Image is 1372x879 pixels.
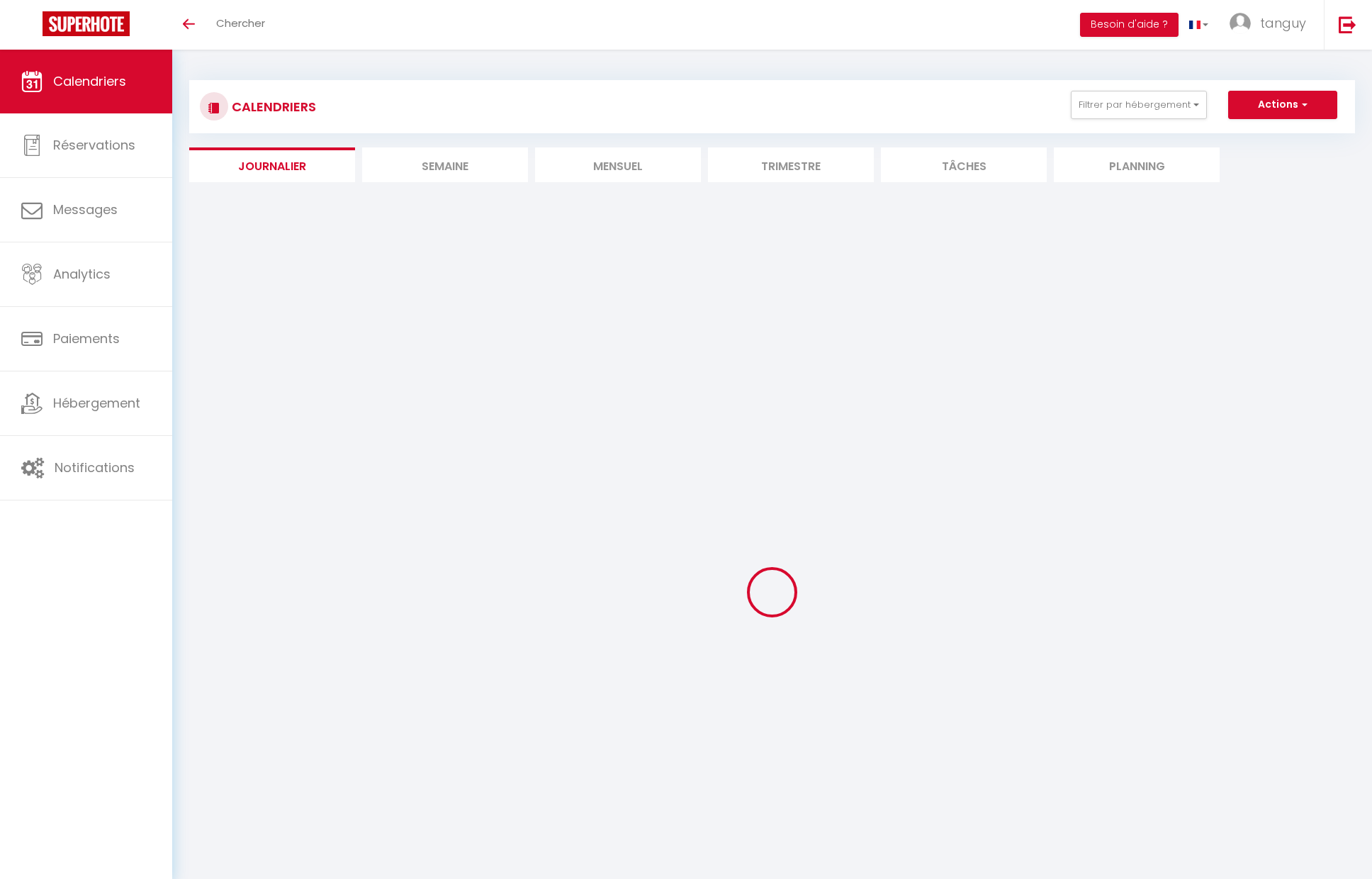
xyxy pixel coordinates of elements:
[53,201,118,218] span: Messages
[228,91,316,123] h3: CALENDRIERS
[881,147,1047,182] li: Tâches
[53,72,126,90] span: Calendriers
[1080,13,1179,37] button: Besoin d'aide ?
[1260,14,1306,32] span: tanguy
[1071,91,1207,119] button: Filtrer par hébergement
[216,16,265,30] span: Chercher
[189,147,355,182] li: Journalier
[1054,147,1220,182] li: Planning
[1228,91,1337,119] button: Actions
[708,147,874,182] li: Trimestre
[53,330,120,347] span: Paiements
[43,11,130,36] img: Super Booking
[535,147,701,182] li: Mensuel
[1230,13,1251,34] img: ...
[55,459,135,476] span: Notifications
[53,136,135,154] span: Réservations
[1339,16,1356,33] img: logout
[53,394,140,412] span: Hébergement
[362,147,528,182] li: Semaine
[53,265,111,283] span: Analytics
